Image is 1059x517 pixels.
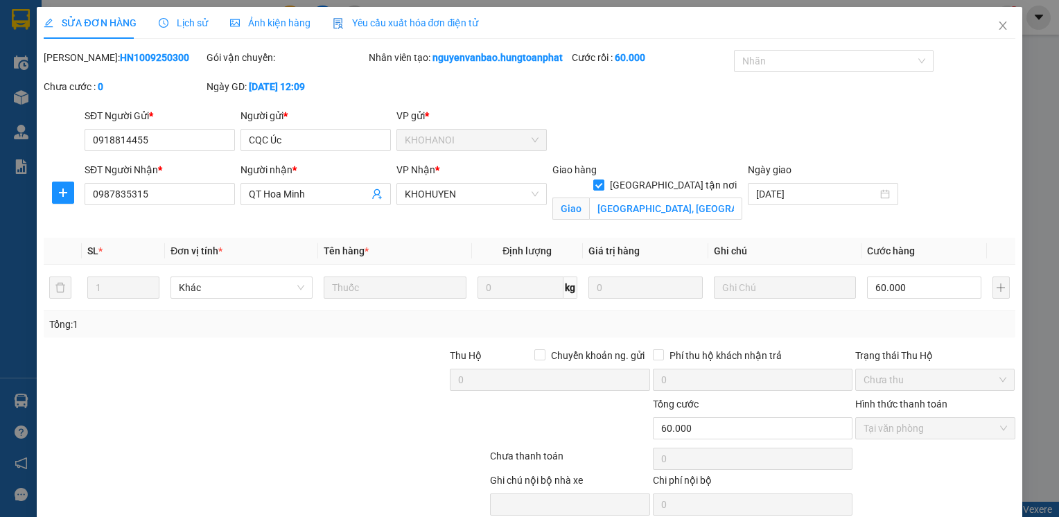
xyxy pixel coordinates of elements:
[604,177,742,193] span: [GEOGRAPHIC_DATA] tận nơi
[396,108,547,123] div: VP gửi
[983,7,1022,46] button: Close
[563,277,577,299] span: kg
[714,277,856,299] input: Ghi Chú
[240,108,391,123] div: Người gửi
[653,473,853,493] div: Chi phí nội bộ
[748,164,791,175] label: Ngày giao
[207,50,366,65] div: Gói vận chuyển:
[708,238,861,265] th: Ghi chú
[405,184,539,204] span: KHOHUYEN
[44,18,53,28] span: edit
[992,277,1009,299] button: plus
[49,277,71,299] button: delete
[855,348,1015,363] div: Trạng thái Thu Hộ
[230,18,240,28] span: picture
[490,473,649,493] div: Ghi chú nội bộ nhà xe
[333,18,344,29] img: icon
[230,17,310,28] span: Ảnh kiện hàng
[502,245,552,256] span: Định lượng
[552,164,597,175] span: Giao hàng
[369,50,569,65] div: Nhân viên tạo:
[120,52,189,63] b: HN1009250300
[588,245,640,256] span: Giá trị hàng
[864,369,1006,390] span: Chưa thu
[396,164,435,175] span: VP Nhận
[249,81,305,92] b: [DATE] 12:09
[997,20,1008,31] span: close
[653,398,699,410] span: Tổng cước
[44,79,203,94] div: Chưa cước :
[52,182,74,204] button: plus
[53,187,73,198] span: plus
[756,186,877,202] input: Ngày giao
[159,17,208,28] span: Lịch sử
[179,277,304,298] span: Khác
[572,50,731,65] div: Cước rồi :
[450,350,482,361] span: Thu Hộ
[867,245,915,256] span: Cước hàng
[44,17,136,28] span: SỬA ĐƠN HÀNG
[49,317,409,332] div: Tổng: 1
[545,348,650,363] span: Chuyển khoản ng. gửi
[589,198,742,220] input: Giao tận nơi
[170,245,222,256] span: Đơn vị tính
[87,245,98,256] span: SL
[207,79,366,94] div: Ngày GD:
[333,17,479,28] span: Yêu cầu xuất hóa đơn điện tử
[159,18,168,28] span: clock-circle
[98,81,103,92] b: 0
[371,189,383,200] span: user-add
[552,198,589,220] span: Giao
[864,418,1006,439] span: Tại văn phòng
[432,52,563,63] b: nguyenvanbao.hungtoanphat
[85,108,235,123] div: SĐT Người Gửi
[588,277,703,299] input: 0
[240,162,391,177] div: Người nhận
[324,277,466,299] input: VD: Bàn, Ghế
[44,50,203,65] div: [PERSON_NAME]:
[405,130,539,150] span: KHOHANOI
[855,398,947,410] label: Hình thức thanh toán
[664,348,787,363] span: Phí thu hộ khách nhận trả
[489,448,651,473] div: Chưa thanh toán
[324,245,369,256] span: Tên hàng
[615,52,645,63] b: 60.000
[85,162,235,177] div: SĐT Người Nhận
